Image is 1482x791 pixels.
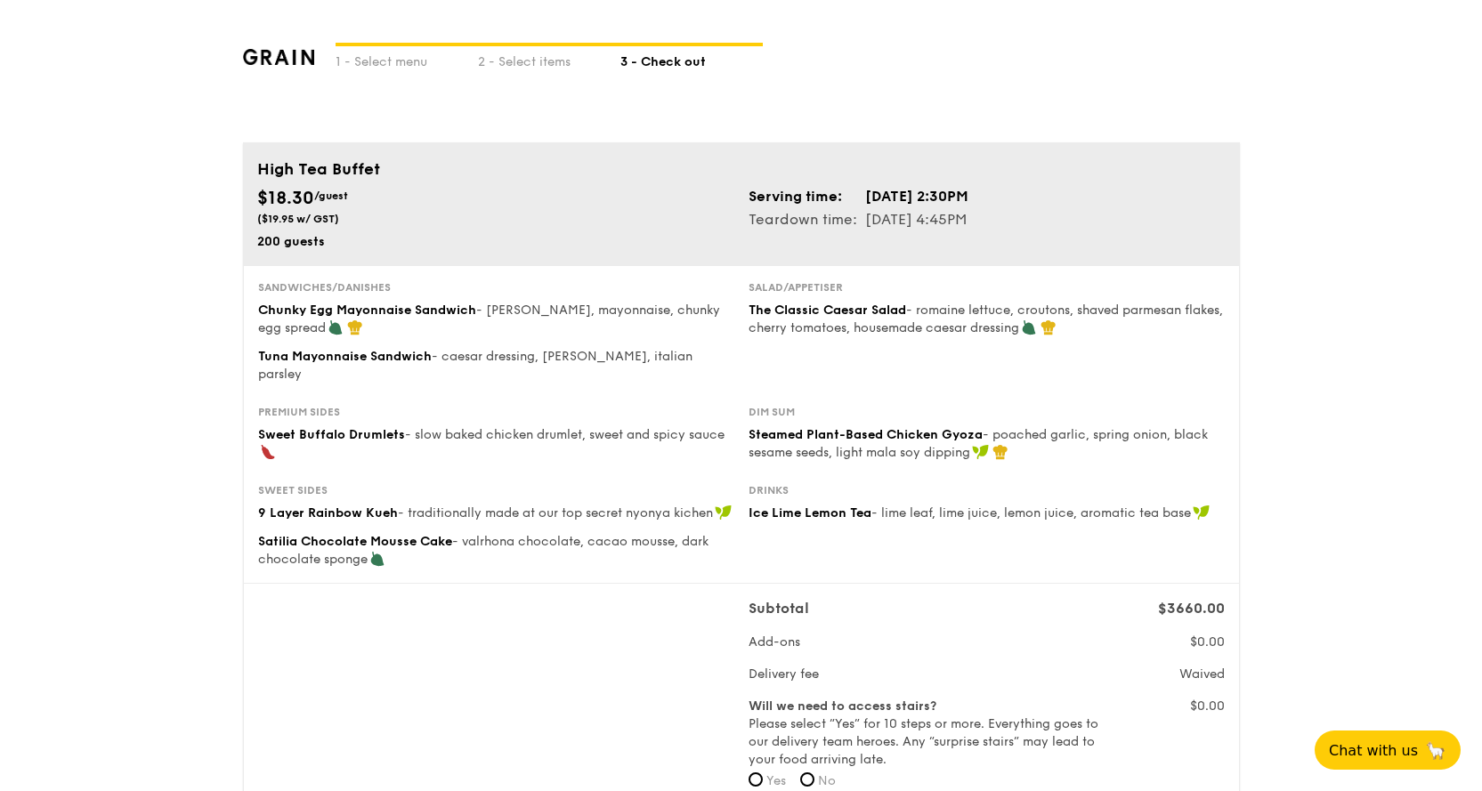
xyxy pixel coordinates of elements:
[405,427,725,442] span: - slow baked chicken drumlet, sweet and spicy sauce
[749,208,864,231] td: Teardown time:
[749,185,864,208] td: Serving time:
[749,405,1225,419] div: Dim sum
[258,505,398,521] span: 9 Layer Rainbow Kueh
[243,49,315,65] img: grain-logotype.1cdc1e11.png
[258,427,405,442] span: Sweet Buffalo Drumlets
[818,773,836,788] span: No
[749,303,1223,335] span: - romaine lettuce, croutons, shaved parmesan flakes, cherry tomatoes, housemade caesar dressing
[260,444,276,460] img: icon-spicy.37a8142b.svg
[347,319,363,335] img: icon-chef-hat.a58ddaea.svg
[258,349,692,382] span: - caesar dressing, [PERSON_NAME], italian parsley
[258,534,452,549] span: Satilia Chocolate Mousse Cake
[992,444,1008,460] img: icon-chef-hat.a58ddaea.svg
[1315,730,1461,770] button: Chat with us🦙
[1193,504,1211,521] img: icon-vegan.f8ff3823.svg
[749,483,1225,497] div: Drinks
[258,405,734,419] div: Premium sides
[749,280,1225,295] div: Salad/Appetiser
[1021,319,1037,335] img: icon-vegetarian.fe4039eb.svg
[258,303,476,318] span: Chunky Egg Mayonnaise Sandwich
[864,185,969,208] td: [DATE] 2:30PM
[800,772,814,787] input: No
[258,349,432,364] span: Tuna Mayonnaise Sandwich
[257,213,339,225] span: ($19.95 w/ GST)
[749,698,1102,769] label: Please select “Yes” for 10 steps or more. Everything goes to our delivery team heroes. Any “surpr...
[257,157,1226,182] div: High Tea Buffet
[336,46,478,71] div: 1 - Select menu
[398,505,713,521] span: - traditionally made at our top secret nyonya kichen
[972,444,990,460] img: icon-vegan.f8ff3823.svg
[258,280,734,295] div: Sandwiches/Danishes
[749,772,763,787] input: Yes
[258,534,709,567] span: - valrhona chocolate, cacao mousse, dark chocolate sponge
[314,190,348,202] span: /guest
[257,188,314,209] span: $18.30
[749,698,936,714] b: Will we need to access stairs?
[749,427,983,442] span: Steamed Plant-Based Chicken Gyoza
[749,634,800,650] span: Add-ons
[749,505,871,521] span: Ice Lime Lemon Tea
[766,773,786,788] span: Yes
[257,233,734,251] div: 200 guests
[258,483,734,497] div: Sweet sides
[749,303,906,318] span: The Classic Caesar Salad
[478,46,620,71] div: 2 - Select items
[620,46,763,71] div: 3 - Check out
[749,600,809,617] span: Subtotal
[369,551,385,567] img: icon-vegetarian.fe4039eb.svg
[258,303,720,335] span: - [PERSON_NAME], mayonnaise, chunky egg spread
[1179,666,1225,682] span: Waived
[1425,740,1446,761] span: 🦙
[1329,742,1418,759] span: Chat with us
[1190,634,1225,650] span: $0.00
[1158,600,1225,617] span: $3660.00
[715,504,733,521] img: icon-vegan.f8ff3823.svg
[749,666,819,682] span: Delivery fee
[871,505,1191,521] span: - lime leaf, lime juice, lemon juice, aromatic tea base
[328,319,344,335] img: icon-vegetarian.fe4039eb.svg
[1041,319,1057,335] img: icon-chef-hat.a58ddaea.svg
[864,208,969,231] td: [DATE] 4:45PM
[749,427,1208,460] span: - poached garlic, spring onion, black sesame seeds, light mala soy dipping
[1190,698,1225,714] span: $0.00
